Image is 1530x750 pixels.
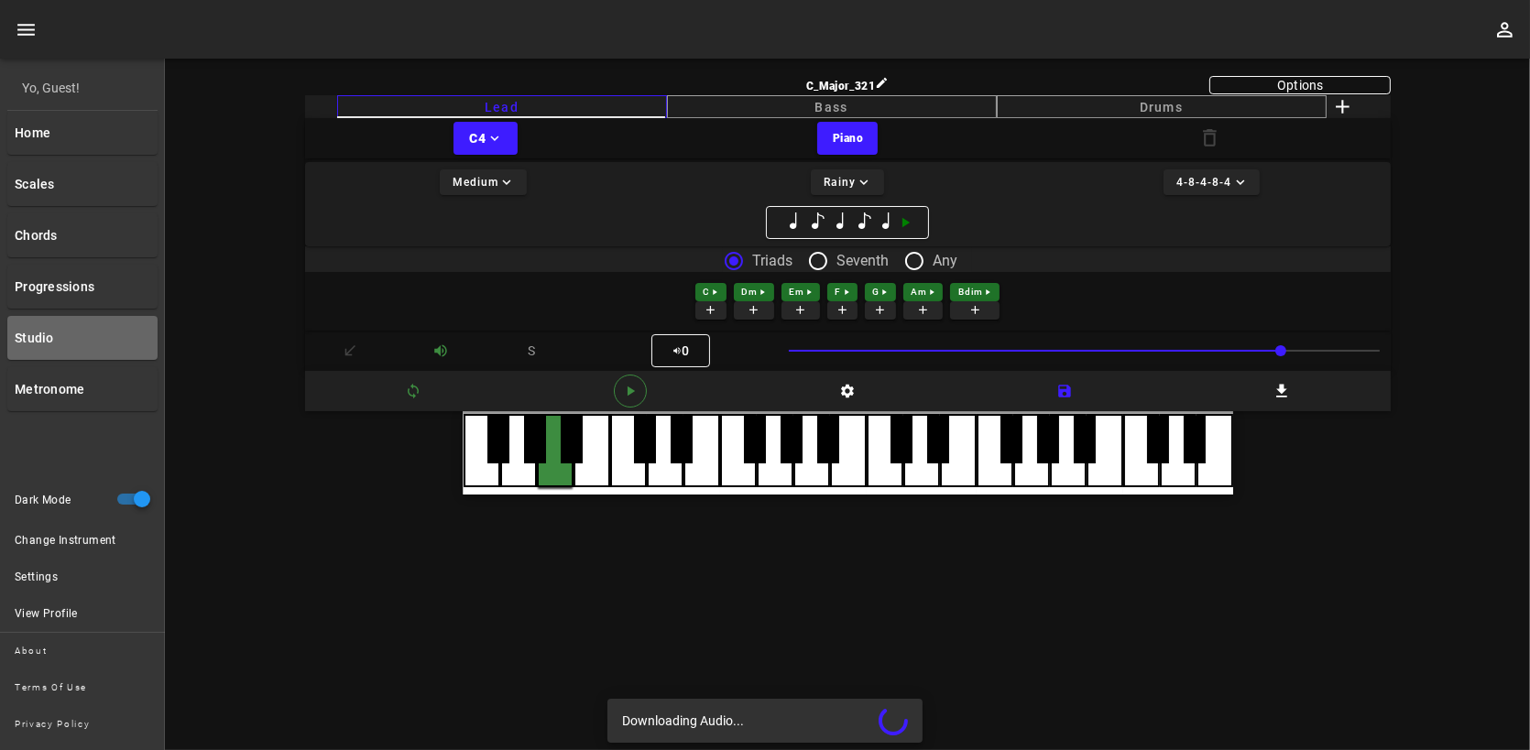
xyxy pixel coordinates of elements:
span: Dm [734,287,774,297]
a: Progressions [7,265,158,309]
span: Am [903,287,944,297]
span: Rainy [823,174,872,190]
button: F [827,283,858,301]
span: Options [1219,78,1382,92]
button: S [521,342,540,360]
button: Options [1209,76,1391,94]
button: 4-8-4-8-4 [1164,169,1260,195]
span: G [865,287,896,297]
label: Any [933,252,957,270]
span: F [827,287,858,297]
button: Dm [734,283,774,301]
span: C [695,287,727,297]
span: 4-8-4-8-4 [1175,174,1249,190]
div: Yo, Guest! [7,66,158,110]
button: 0 [651,334,710,367]
span: Bdim [950,287,999,297]
button: Am [903,283,944,301]
a: Studio [7,316,158,360]
button: Medium [440,169,526,195]
span: S [527,342,535,360]
div: Downloading Audio... [607,699,923,743]
button: Em [781,283,821,301]
span: 0 [672,343,691,358]
span: Medium [452,174,516,190]
button: Piano [817,122,878,155]
button: G [865,283,896,301]
span: C4 [468,130,504,147]
a: Chords [7,213,158,257]
button: C4 [454,122,519,155]
a: Metronome [7,367,158,411]
button: C [695,283,727,301]
button: Bdim [950,283,999,301]
label: Seventh [836,252,889,270]
a: Scales [7,162,158,206]
a: Home [7,111,158,155]
span: Em [781,287,821,297]
div: C_Major_321 [486,76,1209,95]
div: bass [666,95,996,118]
span: Piano [832,129,863,147]
button: Rainy [811,169,883,195]
div: lead [336,95,666,118]
label: Triads [752,252,792,270]
div: drums [996,95,1326,118]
